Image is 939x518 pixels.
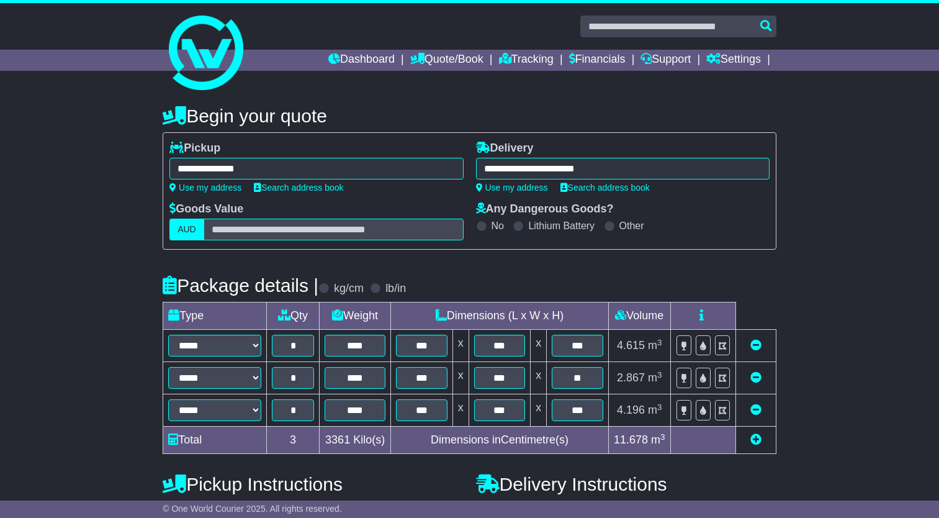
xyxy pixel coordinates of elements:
td: x [531,362,547,394]
td: Dimensions (L x W x H) [391,302,609,330]
span: m [648,404,662,416]
a: Add new item [750,434,762,446]
span: 4.615 [617,339,645,352]
h4: Begin your quote [163,106,776,126]
sup: 3 [657,338,662,347]
a: Quote/Book [410,50,483,71]
a: Remove this item [750,339,762,352]
label: AUD [169,219,204,240]
td: x [531,330,547,362]
h4: Package details | [163,275,318,296]
a: Dashboard [328,50,395,71]
sup: 3 [657,370,662,379]
td: Weight [320,302,391,330]
td: Qty [267,302,320,330]
td: Kilo(s) [320,427,391,454]
label: No [492,220,504,232]
a: Support [640,50,691,71]
a: Use my address [476,183,548,193]
td: x [452,330,469,362]
h4: Pickup Instructions [163,474,463,494]
td: x [531,394,547,427]
span: m [648,371,662,384]
sup: 3 [657,402,662,412]
a: Tracking [499,50,554,71]
td: x [452,362,469,394]
span: © One World Courier 2025. All rights reserved. [163,504,342,514]
label: Other [619,220,644,232]
label: Pickup [169,142,220,155]
a: Settings [706,50,761,71]
a: Remove this item [750,404,762,416]
h4: Delivery Instructions [476,474,776,494]
a: Use my address [169,183,241,193]
span: 4.196 [617,404,645,416]
span: 11.678 [614,434,648,446]
span: 2.867 [617,371,645,384]
a: Financials [569,50,626,71]
td: Total [163,427,267,454]
span: m [648,339,662,352]
td: Volume [608,302,670,330]
td: Dimensions in Centimetre(s) [391,427,609,454]
sup: 3 [660,432,665,442]
label: kg/cm [334,282,364,296]
a: Remove this item [750,371,762,384]
a: Search address book [254,183,343,193]
label: Goods Value [169,202,243,216]
span: 3361 [325,434,350,446]
td: x [452,394,469,427]
td: 3 [267,427,320,454]
label: Lithium Battery [528,220,595,232]
td: Type [163,302,267,330]
span: m [651,434,665,446]
label: Delivery [476,142,534,155]
a: Search address book [560,183,650,193]
label: Any Dangerous Goods? [476,202,614,216]
label: lb/in [385,282,406,296]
